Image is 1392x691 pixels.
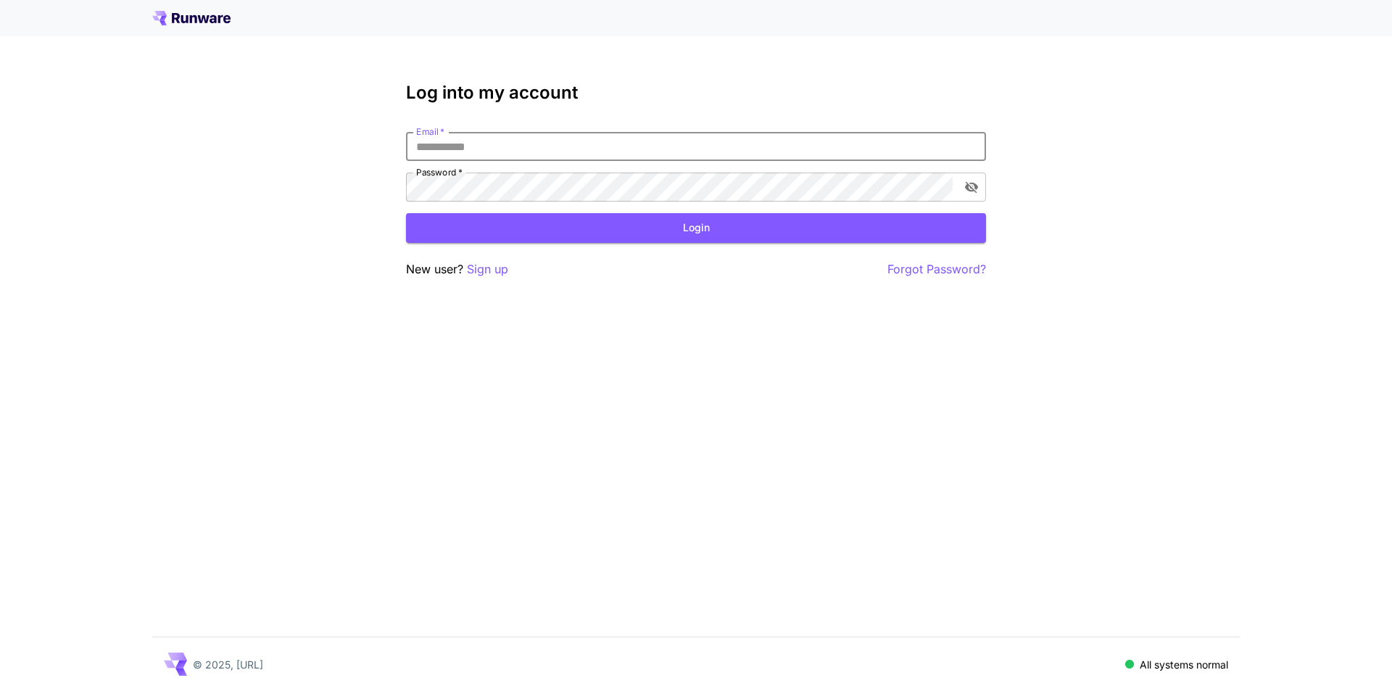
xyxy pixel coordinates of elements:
button: Forgot Password? [887,260,986,278]
button: Login [406,213,986,243]
p: All systems normal [1140,657,1228,672]
button: Sign up [467,260,508,278]
p: New user? [406,260,508,278]
h3: Log into my account [406,83,986,103]
label: Password [416,166,463,178]
label: Email [416,125,444,138]
p: © 2025, [URL] [193,657,263,672]
button: toggle password visibility [958,174,985,200]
